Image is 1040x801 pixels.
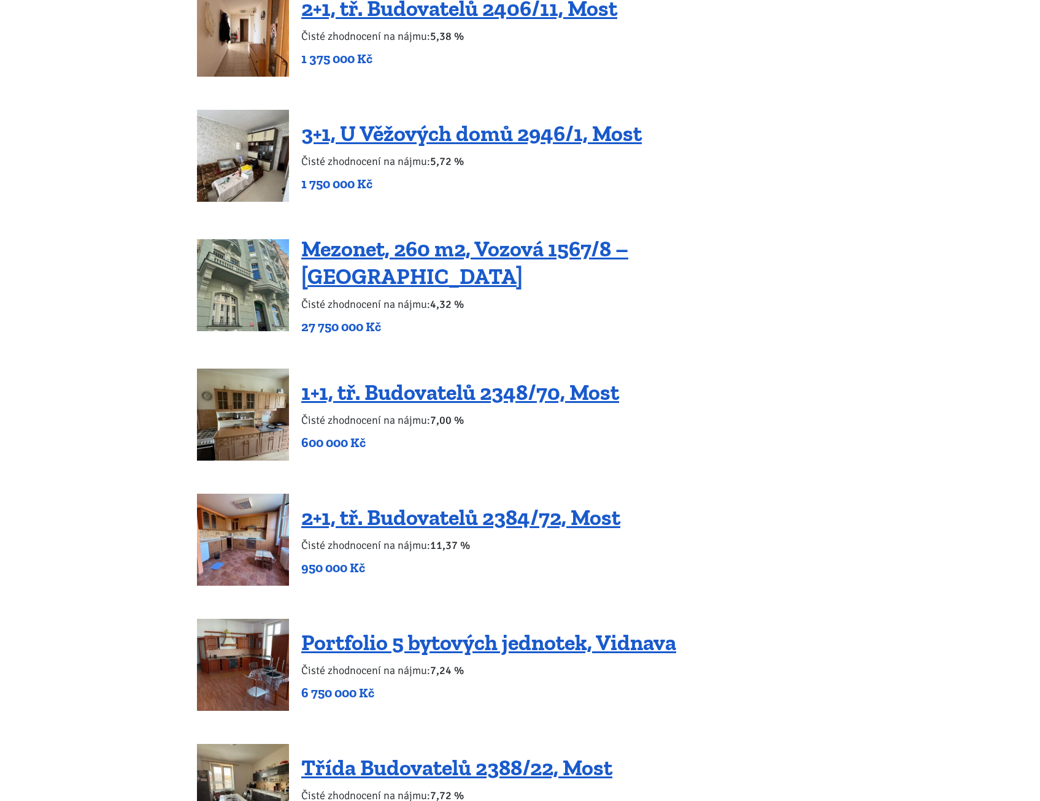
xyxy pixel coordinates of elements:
[301,236,628,289] a: Mezonet, 260 m2, Vozová 1567/8 – [GEOGRAPHIC_DATA]
[301,379,619,405] a: 1+1, tř. Budovatelů 2348/70, Most
[430,155,464,168] b: 5,72 %
[301,559,620,577] p: 950 000 Kč
[301,754,612,781] a: Třída Budovatelů 2388/22, Most
[301,28,617,45] p: Čisté zhodnocení na nájmu:
[430,664,464,677] b: 7,24 %
[301,50,617,67] p: 1 375 000 Kč
[301,296,843,313] p: Čisté zhodnocení na nájmu:
[430,297,464,311] b: 4,32 %
[430,538,470,552] b: 11,37 %
[301,629,676,656] a: Portfolio 5 bytových jednotek, Vidnava
[301,120,642,147] a: 3+1, U Věžových domů 2946/1, Most
[301,153,642,170] p: Čisté zhodnocení na nájmu:
[301,175,642,193] p: 1 750 000 Kč
[301,537,620,554] p: Čisté zhodnocení na nájmu:
[301,318,843,335] p: 27 750 000 Kč
[301,434,619,451] p: 600 000 Kč
[301,504,620,531] a: 2+1, tř. Budovatelů 2384/72, Most
[301,662,676,679] p: Čisté zhodnocení na nájmu:
[430,29,464,43] b: 5,38 %
[430,413,464,427] b: 7,00 %
[301,412,619,429] p: Čisté zhodnocení na nájmu:
[301,684,676,702] p: 6 750 000 Kč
